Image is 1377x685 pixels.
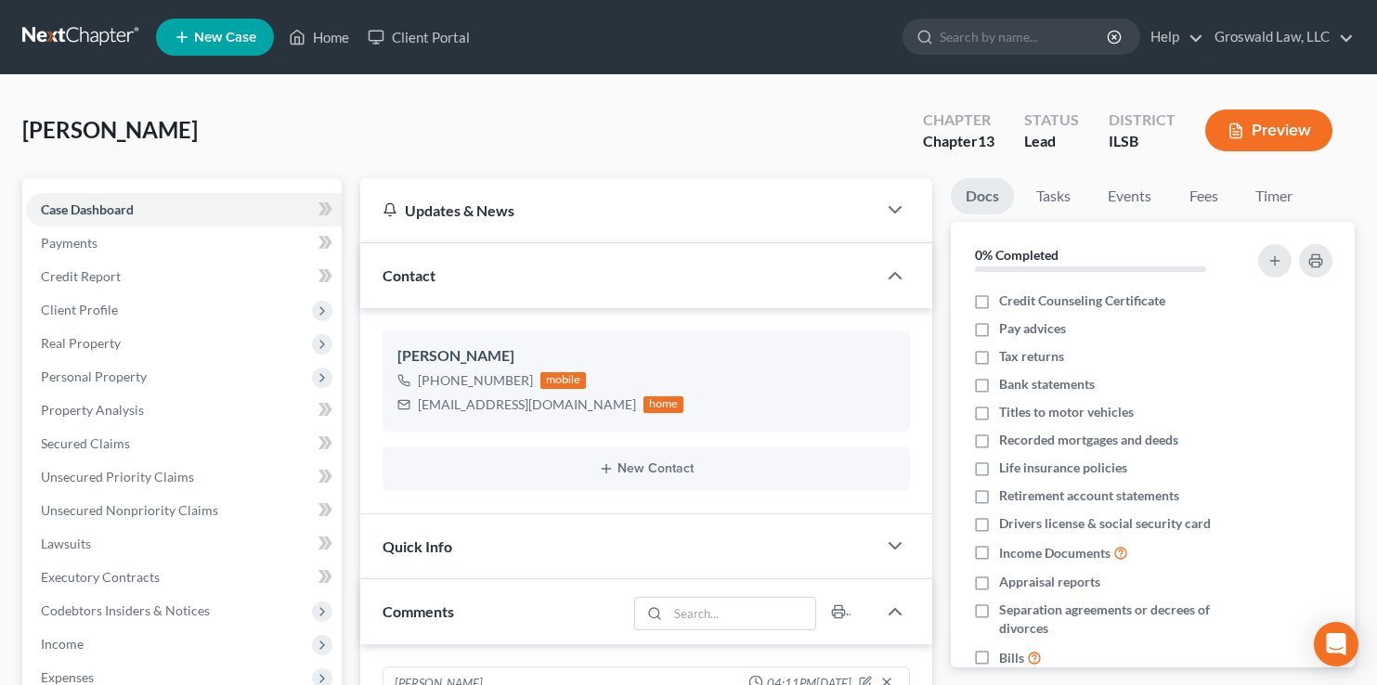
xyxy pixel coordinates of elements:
div: mobile [540,372,587,389]
div: [EMAIL_ADDRESS][DOMAIN_NAME] [418,395,636,414]
span: Bills [999,649,1024,667]
a: Timer [1241,178,1307,214]
a: Unsecured Nonpriority Claims [26,494,342,527]
span: Appraisal reports [999,573,1100,591]
strong: 0% Completed [975,247,1059,263]
a: Fees [1174,178,1233,214]
a: Executory Contracts [26,561,342,594]
span: Real Property [41,335,121,351]
a: Unsecured Priority Claims [26,460,342,494]
a: Help [1141,20,1203,54]
a: Docs [951,178,1014,214]
div: home [643,396,684,413]
span: Executory Contracts [41,569,160,585]
span: Unsecured Nonpriority Claims [41,502,218,518]
div: Chapter [923,131,994,152]
a: Case Dashboard [26,193,342,226]
a: Payments [26,226,342,260]
span: Credit Counseling Certificate [999,291,1165,310]
span: Secured Claims [41,435,130,451]
span: Bank statements [999,375,1095,394]
span: Titles to motor vehicles [999,403,1134,421]
span: Payments [41,235,97,251]
span: New Case [194,31,256,45]
input: Search by name... [940,19,1110,54]
a: Client Portal [358,20,479,54]
span: Unsecured Priority Claims [41,469,194,485]
a: Lawsuits [26,527,342,561]
span: Separation agreements or decrees of divorces [999,601,1238,638]
a: Property Analysis [26,394,342,427]
div: District [1109,110,1176,131]
span: Property Analysis [41,402,144,418]
span: Life insurance policies [999,459,1127,477]
div: Open Intercom Messenger [1314,622,1358,666]
span: Personal Property [41,368,147,384]
a: Home [279,20,358,54]
div: Status [1024,110,1079,131]
span: 13 [978,132,994,149]
div: ILSB [1109,131,1176,152]
a: Secured Claims [26,427,342,460]
span: Retirement account statements [999,486,1179,505]
span: Expenses [41,669,94,685]
span: Codebtors Insiders & Notices [41,602,210,618]
a: Groswald Law, LLC [1205,20,1354,54]
div: [PERSON_NAME] [397,345,896,368]
div: [PHONE_NUMBER] [418,371,533,390]
a: Credit Report [26,260,342,293]
button: New Contact [397,461,896,476]
span: Tax returns [999,347,1064,366]
input: Search... [669,598,816,629]
span: Quick Info [383,537,452,555]
span: Pay advices [999,319,1066,338]
a: Tasks [1021,178,1085,214]
span: Drivers license & social security card [999,514,1211,533]
span: Case Dashboard [41,201,134,217]
span: Income [41,636,84,652]
span: Income Documents [999,544,1111,562]
span: Contact [383,266,435,284]
a: Events [1093,178,1166,214]
span: Client Profile [41,302,118,317]
span: Credit Report [41,268,121,284]
span: [PERSON_NAME] [22,116,198,143]
button: Preview [1205,110,1332,151]
div: Lead [1024,131,1079,152]
div: Updates & News [383,200,855,220]
span: Comments [383,602,454,620]
span: Recorded mortgages and deeds [999,431,1178,449]
span: Lawsuits [41,536,91,551]
div: Chapter [923,110,994,131]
